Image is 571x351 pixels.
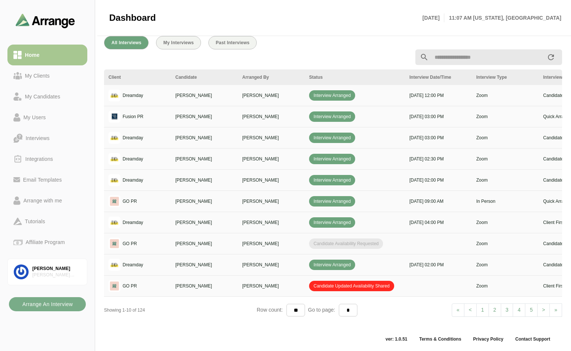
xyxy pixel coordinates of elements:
p: [PERSON_NAME] [175,134,233,141]
p: [PERSON_NAME] [242,156,300,162]
a: My Users [7,107,87,128]
span: Interview Arranged [309,90,355,101]
a: 3 [501,303,513,317]
img: logo [108,195,120,207]
img: logo [108,280,120,292]
p: [PERSON_NAME] [175,198,233,205]
span: Interview Arranged [309,196,355,207]
p: [PERSON_NAME] [175,92,233,99]
p: [DATE] [422,13,444,22]
i: appended action [546,53,555,62]
p: [PERSON_NAME] [242,92,300,99]
span: My Interviews [163,40,194,45]
a: Integrations [7,149,87,169]
p: [PERSON_NAME] [242,134,300,141]
img: arrangeai-name-small-logo.4d2b8aee.svg [16,13,75,28]
img: logo [108,132,120,144]
p: [PERSON_NAME] [242,177,300,183]
div: Email Templates [20,175,65,184]
a: 5 [525,303,538,317]
span: Candidate Updated Availability Shared [309,281,394,291]
p: In Person [476,198,534,205]
a: My Candidates [7,86,87,107]
button: My Interviews [156,36,201,49]
p: [DATE] 09:00 AM [409,198,467,205]
a: 2 [489,303,501,317]
div: Tutorials [22,217,48,226]
span: Interview Arranged [309,217,355,228]
p: Zoom [476,177,534,183]
p: [PERSON_NAME] [175,113,233,120]
p: [PERSON_NAME] [175,219,233,226]
a: Affiliate Program [7,232,87,253]
p: Dreamday [123,134,143,141]
p: Dreamday [123,92,143,99]
span: Interview Arranged [309,111,355,122]
p: Zoom [476,283,534,289]
button: All Interviews [104,36,149,49]
p: GO PR [123,198,137,205]
a: Email Templates [7,169,87,190]
p: Zoom [476,219,534,226]
span: Interview Arranged [309,260,355,270]
div: [PERSON_NAME] Associates [32,272,81,278]
img: logo [108,153,120,165]
p: 11:07 AM [US_STATE], [GEOGRAPHIC_DATA] [444,13,561,22]
p: [PERSON_NAME] [242,219,300,226]
p: [DATE] 12:00 PM [409,92,467,99]
span: » [554,307,557,313]
b: Arrange An Interview [22,297,73,311]
span: Dashboard [109,12,156,23]
div: Interviews [23,134,52,143]
span: Go to page: [305,307,339,313]
div: Showing 1-10 of 124 [104,307,257,313]
span: Candidate Availability Requested [309,238,383,249]
p: [DATE] 02:00 PM [409,177,467,183]
a: 4 [513,303,525,317]
p: Dreamday [123,219,143,226]
span: Interview Arranged [309,154,355,164]
p: [PERSON_NAME] [175,261,233,268]
div: My Candidates [22,92,63,101]
div: [PERSON_NAME] [32,266,81,272]
p: Fusion PR [123,113,143,120]
a: Tutorials [7,211,87,232]
a: Terms & Conditions [413,336,467,342]
p: Zoom [476,134,534,141]
p: GO PR [123,240,137,247]
div: Arranged By [242,74,300,81]
p: [PERSON_NAME] [175,240,233,247]
span: > [542,307,545,313]
img: logo [108,90,120,101]
p: Zoom [476,156,534,162]
p: [PERSON_NAME] [242,261,300,268]
p: [PERSON_NAME] [242,283,300,289]
a: Arrange with me [7,190,87,211]
p: GO PR [123,283,137,289]
a: Interviews [7,128,87,149]
div: Candidate [175,74,233,81]
div: Status [309,74,400,81]
div: Home [22,51,42,59]
span: All Interviews [111,40,142,45]
p: [DATE] 02:30 PM [409,156,467,162]
img: logo [108,238,120,250]
a: Next [549,303,562,317]
p: [DATE] 03:00 PM [409,134,467,141]
div: Interview Type [476,74,534,81]
a: Contact Support [509,336,556,342]
div: My Users [20,113,49,122]
p: Dreamday [123,177,143,183]
img: logo [108,174,120,186]
div: Interview Date/Time [409,74,467,81]
div: Client [108,74,166,81]
p: Zoom [476,240,534,247]
span: Row count: [257,307,286,313]
p: Zoom [476,92,534,99]
p: [PERSON_NAME] [242,113,300,120]
p: [PERSON_NAME] [242,240,300,247]
p: [PERSON_NAME] [175,177,233,183]
p: Zoom [476,261,534,268]
a: My Clients [7,65,87,86]
img: logo [108,259,120,271]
